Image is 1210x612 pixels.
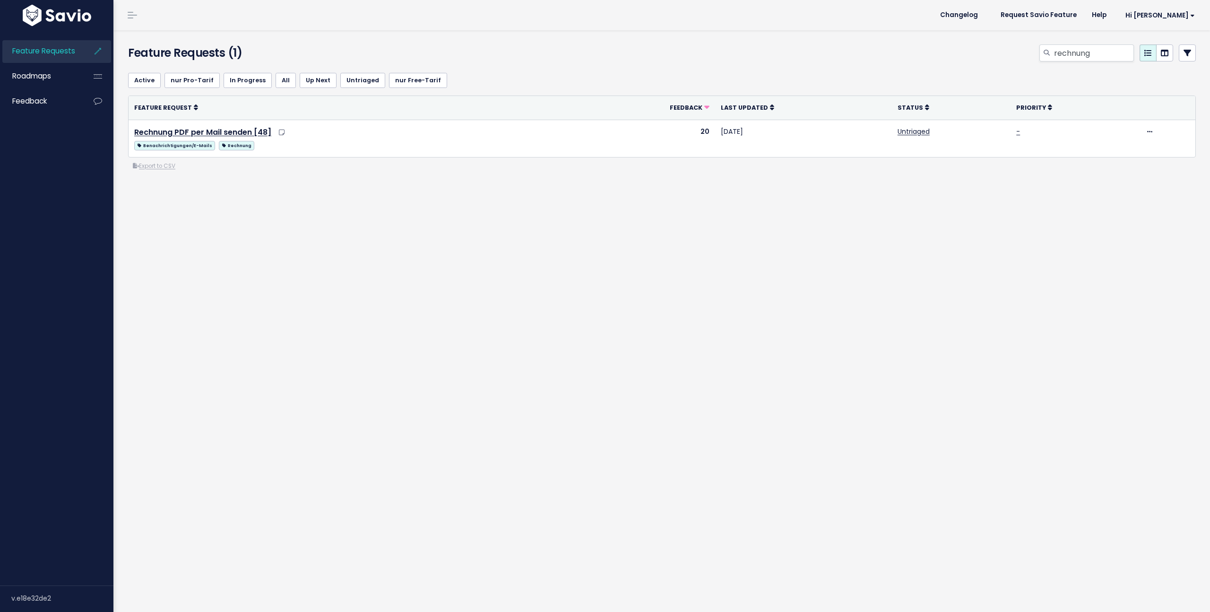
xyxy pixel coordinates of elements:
[219,141,254,150] span: Rechnung
[2,90,78,112] a: Feedback
[134,139,215,151] a: Benachrichtigungen/E-Mails
[993,8,1084,22] a: Request Savio Feature
[134,104,192,112] span: Feature Request
[575,120,715,157] td: 20
[340,73,385,88] a: Untriaged
[1125,12,1195,19] span: Hi [PERSON_NAME]
[128,73,161,88] a: Active
[670,103,709,112] a: Feedback
[898,104,923,112] span: Status
[11,586,113,611] div: v.e18e32de2
[133,162,175,170] a: Export to CSV
[1053,44,1134,61] input: Search features...
[715,120,892,157] td: [DATE]
[134,127,271,138] a: Rechnung PDF per Mail senden [48]
[940,12,978,18] span: Changelog
[134,141,215,150] span: Benachrichtigungen/E-Mails
[721,104,768,112] span: Last Updated
[389,73,447,88] a: nur Free-Tarif
[224,73,272,88] a: In Progress
[1016,103,1052,112] a: Priority
[1016,104,1046,112] span: Priority
[164,73,220,88] a: nur Pro-Tarif
[134,103,198,112] a: Feature Request
[1016,127,1020,136] a: -
[219,139,254,151] a: Rechnung
[12,71,51,81] span: Roadmaps
[300,73,337,88] a: Up Next
[898,103,929,112] a: Status
[1084,8,1114,22] a: Help
[276,73,296,88] a: All
[721,103,774,112] a: Last Updated
[2,40,78,62] a: Feature Requests
[128,73,1196,88] ul: Filter feature requests
[670,104,702,112] span: Feedback
[12,96,47,106] span: Feedback
[1114,8,1202,23] a: Hi [PERSON_NAME]
[2,65,78,87] a: Roadmaps
[128,44,475,61] h4: Feature Requests (1)
[20,5,94,26] img: logo-white.9d6f32f41409.svg
[898,127,930,136] a: Untriaged
[12,46,75,56] span: Feature Requests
